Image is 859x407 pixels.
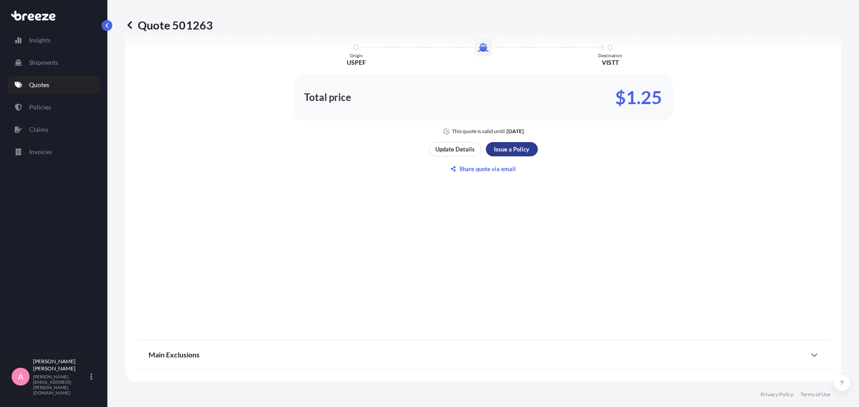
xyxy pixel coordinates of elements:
[8,98,100,116] a: Policies
[33,374,89,395] p: [PERSON_NAME][EMAIL_ADDRESS][PERSON_NAME][DOMAIN_NAME]
[347,58,366,67] p: USPEF
[8,121,100,138] a: Claims
[149,344,818,365] div: Main Exclusions
[429,162,538,176] button: Share quote via email
[18,372,23,381] span: A
[429,142,481,156] button: Update Details
[598,53,622,58] p: Destination
[29,58,58,67] p: Shipments
[29,147,52,156] p: Invoices
[452,128,505,135] p: This quote is valid until
[8,54,100,71] a: Shipments
[761,391,793,398] a: Privacy Policy
[8,76,100,94] a: Quotes
[29,36,51,45] p: Insights
[29,103,51,112] p: Policies
[615,90,662,105] p: $1.25
[29,125,48,134] p: Claims
[8,143,100,161] a: Invoices
[149,350,200,359] span: Main Exclusions
[486,142,538,156] button: Issue a Policy
[304,93,351,102] p: Total price
[350,53,363,58] p: Origin
[494,145,529,154] p: Issue a Policy
[29,80,49,89] p: Quotes
[602,58,619,67] p: VISTT
[506,128,524,135] p: [DATE]
[8,31,100,49] a: Insights
[800,391,830,398] a: Terms of Use
[459,164,516,173] p: Share quote via email
[125,18,213,32] p: Quote 501263
[33,358,89,372] p: [PERSON_NAME] [PERSON_NAME]
[435,145,475,154] p: Update Details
